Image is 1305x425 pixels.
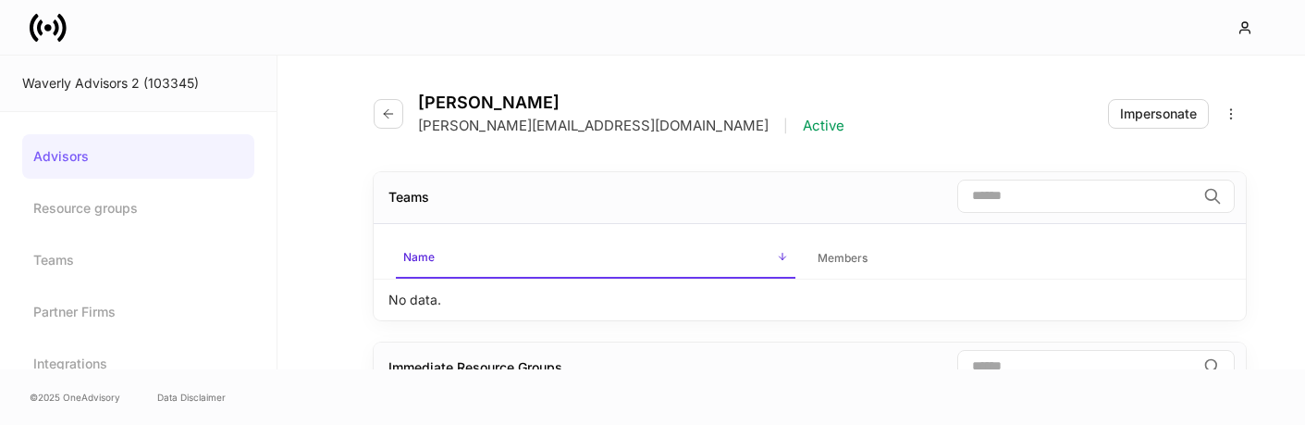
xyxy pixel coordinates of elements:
p: | [783,117,788,135]
p: Active [803,117,844,135]
div: Immediate Resource Groups [388,358,562,377]
span: © 2025 OneAdvisory [30,390,120,405]
a: Partner Firms [22,290,254,334]
a: Resource groups [22,186,254,231]
a: Advisors [22,134,254,179]
h4: [PERSON_NAME] [418,93,844,113]
span: Members [810,240,1210,278]
span: Name [396,239,795,279]
p: No data. [388,291,441,309]
div: Impersonate [1120,105,1197,123]
div: Teams [388,188,429,206]
div: Waverly Advisors 2 (103345) [22,74,254,93]
a: Integrations [22,342,254,386]
h6: Name [403,248,435,266]
a: Teams [22,238,254,282]
button: Impersonate [1108,99,1209,129]
a: Data Disclaimer [157,390,226,405]
p: [PERSON_NAME][EMAIL_ADDRESS][DOMAIN_NAME] [418,117,769,135]
h6: Members [818,249,868,267]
